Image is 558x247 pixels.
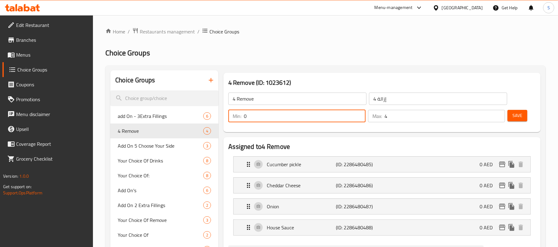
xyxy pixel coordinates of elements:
p: Min: [233,112,241,120]
div: Choices [203,201,211,209]
a: Menus [2,47,93,62]
h2: Choice Groups [115,76,155,85]
span: Restaurants management [140,28,195,35]
span: 2 [204,202,211,208]
a: Coupons [2,77,93,92]
span: S [547,4,550,11]
div: Your Choice Of:8 [110,168,218,183]
button: delete [516,181,525,190]
span: Coupons [16,81,88,88]
a: Choice Groups [2,62,93,77]
p: Max: [372,112,382,120]
button: delete [516,160,525,169]
div: add On - 3Extra Fillings6 [110,109,218,123]
button: delete [516,202,525,211]
button: edit [498,160,507,169]
span: 4 Remove [118,127,203,135]
a: Upsell [2,122,93,136]
p: 0 AED [480,203,498,210]
div: Expand [234,199,530,214]
a: Edit Restaurant [2,18,93,32]
span: 8 [204,173,211,179]
div: [GEOGRAPHIC_DATA] [442,4,483,11]
li: / [197,28,200,35]
a: Branches [2,32,93,47]
div: Choices [203,216,211,224]
span: 3 [204,143,211,149]
span: Save [512,112,522,119]
li: / [128,28,130,35]
div: Your Choice Of Remove3 [110,213,218,227]
span: Add On 5 Choose Your Side [118,142,203,149]
a: Promotions [2,92,93,107]
span: 3 [204,217,211,223]
span: 6 [204,188,211,193]
p: 0 AED [480,182,498,189]
span: Your Choice Of: [118,172,203,179]
span: Version: [3,172,18,180]
div: Choices [203,142,211,149]
button: edit [498,202,507,211]
button: Save [507,110,527,121]
span: Add On's [118,187,203,194]
span: Menu disclaimer [16,110,88,118]
div: Expand [234,220,530,235]
span: Menus [16,51,88,58]
span: Your Choice Of [118,231,203,239]
div: Your Choice Of2 [110,227,218,242]
a: Coverage Report [2,136,93,151]
span: add On - 3Extra Fillings [118,112,203,120]
div: Menu-management [375,4,413,11]
a: Restaurants management [132,28,195,36]
button: duplicate [507,202,516,211]
span: 2 [204,232,211,238]
li: Expand [228,154,536,175]
p: 0 AED [480,161,498,168]
p: House Sauce [267,224,336,231]
div: Choices [203,127,211,135]
span: Choice Groups [17,66,88,73]
button: duplicate [507,181,516,190]
li: Expand [228,196,536,217]
p: Onion [267,203,336,210]
span: Edit Restaurant [16,21,88,29]
span: 8 [204,158,211,164]
button: edit [498,223,507,232]
span: Get support on: [3,183,32,191]
span: Grocery Checklist [16,155,88,162]
button: delete [516,223,525,232]
a: Home [105,28,125,35]
span: Choice Groups [209,28,239,35]
a: Grocery Checklist [2,151,93,166]
div: Choices [203,187,211,194]
a: Support.OpsPlatform [3,189,42,197]
a: Menu disclaimer [2,107,93,122]
span: Upsell [16,125,88,133]
div: Choices [203,157,211,164]
h3: 4 Remove (ID: 1023612) [228,78,536,88]
div: 4 Remove4 [110,123,218,138]
span: Your Choice Of Remove [118,216,203,224]
span: Promotions [16,96,88,103]
div: Expand [234,178,530,193]
div: Add On 2 Extra Fillings2 [110,198,218,213]
div: Your Choice Of Drinks8 [110,153,218,168]
div: Choices [203,172,211,179]
span: Choice Groups [105,46,150,60]
p: (ID: 2286480486) [336,182,382,189]
p: (ID: 2286480487) [336,203,382,210]
div: Expand [234,157,530,172]
p: Cheddar Cheese [267,182,336,189]
p: 0 AED [480,224,498,231]
div: Choices [203,231,211,239]
li: Expand [228,217,536,238]
li: Expand [228,175,536,196]
span: 1.0.0 [19,172,29,180]
p: Cucumber pickle [267,161,336,168]
input: search [110,90,218,106]
span: Add On 2 Extra Fillings [118,201,203,209]
h2: Assigned to 4 Remove [228,142,536,151]
nav: breadcrumb [105,28,546,36]
span: Your Choice Of Drinks [118,157,203,164]
div: Add On 5 Choose Your Side3 [110,138,218,153]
